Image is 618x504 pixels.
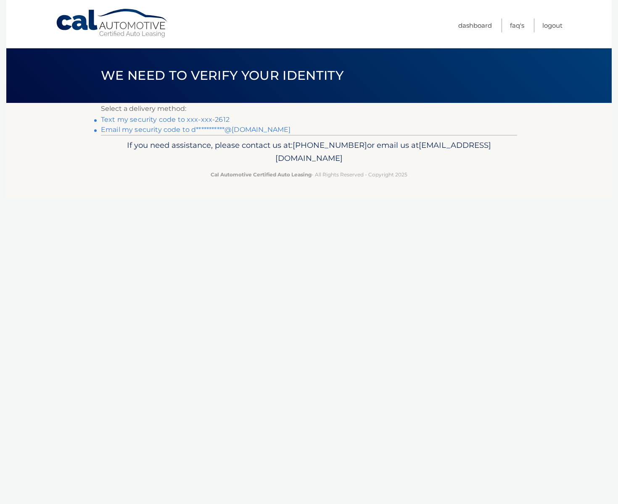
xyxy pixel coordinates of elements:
a: Dashboard [458,18,492,32]
p: If you need assistance, please contact us at: or email us at [106,139,512,165]
a: Text my security code to xxx-xxx-2612 [101,115,230,123]
a: Cal Automotive [55,8,169,38]
a: FAQ's [510,18,524,32]
span: [PHONE_NUMBER] [293,140,367,150]
p: - All Rights Reserved - Copyright 2025 [106,170,512,179]
p: Select a delivery method: [101,103,517,115]
a: Logout [542,18,563,32]
span: We need to verify your identity [101,68,343,83]
strong: Cal Automotive Certified Auto Leasing [211,171,312,178]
